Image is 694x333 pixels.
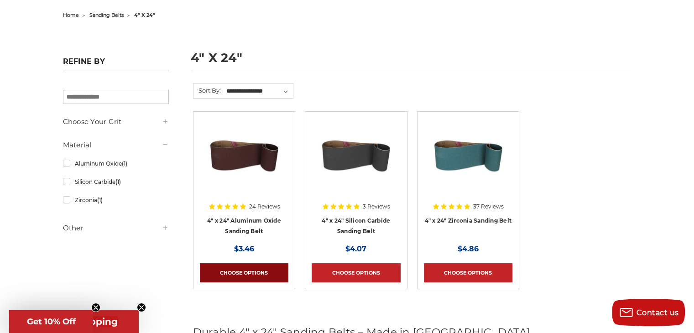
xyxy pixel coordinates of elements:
span: 37 Reviews [473,204,504,209]
a: Zirconia [63,192,169,208]
span: $3.46 [234,245,254,253]
button: Close teaser [91,303,100,312]
a: 4" x 24" Aluminum Oxide Sanding Belt [200,118,288,207]
span: (1) [115,178,120,185]
h5: Refine by [63,57,169,71]
a: Aluminum Oxide [63,156,169,172]
span: 4" x 24" [134,12,155,18]
span: $4.86 [458,245,479,253]
span: $4.07 [345,245,366,253]
a: Choose Options [312,263,400,282]
a: 4" x 24" Zirconia Sanding Belt [424,118,512,207]
a: 4" x 24" Silicon Carbide Sanding Belt [322,217,390,234]
span: 3 Reviews [363,204,390,209]
label: Sort By: [193,83,221,97]
select: Sort By: [225,84,293,98]
button: Contact us [612,299,685,326]
div: Get 10% OffClose teaser [9,310,93,333]
span: (1) [121,160,127,167]
a: 4" x 24" Aluminum Oxide Sanding Belt [207,217,281,234]
img: 4" x 24" Aluminum Oxide Sanding Belt [208,118,281,191]
a: 4" x 24" Zirconia Sanding Belt [425,217,512,224]
a: Silicon Carbide [63,174,169,190]
h5: Other [63,223,169,234]
a: 4" x 24" Silicon Carbide File Belt [312,118,400,207]
span: Contact us [637,308,679,317]
button: Close teaser [137,303,146,312]
img: 4" x 24" Silicon Carbide File Belt [319,118,392,191]
a: Choose Options [200,263,288,282]
a: Choose Options [424,263,512,282]
h5: Material [63,140,169,151]
h1: 4" x 24" [191,52,631,71]
a: home [63,12,79,18]
h5: Choose Your Grit [63,116,169,127]
div: Get Free ShippingClose teaser [9,310,139,333]
span: 24 Reviews [249,204,280,209]
a: sanding belts [89,12,124,18]
img: 4" x 24" Zirconia Sanding Belt [432,118,505,191]
span: Get 10% Off [27,317,76,327]
span: (1) [97,197,102,203]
